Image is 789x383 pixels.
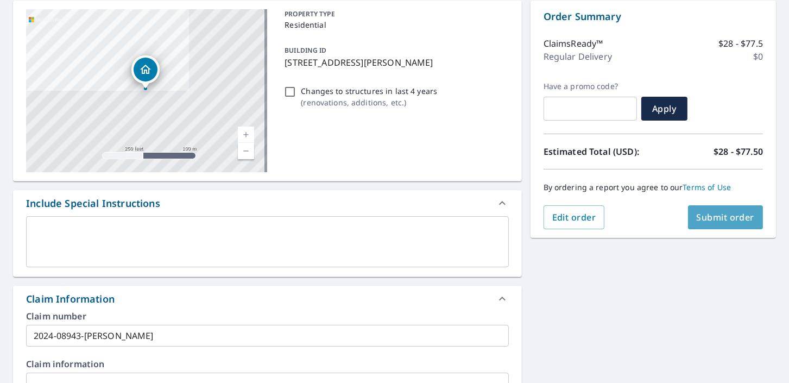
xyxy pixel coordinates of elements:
label: Claim number [26,312,509,321]
p: $28 - $77.5 [718,37,763,50]
p: BUILDING ID [285,46,326,55]
p: [STREET_ADDRESS][PERSON_NAME] [285,56,504,69]
div: Include Special Instructions [26,196,160,211]
div: Claim Information [26,292,115,306]
button: Submit order [688,205,763,229]
div: Claim Information [13,286,522,312]
p: $0 [753,50,763,63]
a: Current Level 17, Zoom Out [238,143,254,159]
div: Dropped pin, building 1, Residential property, 8711 Oak Kolbe Ln Houston, TX 77080 [131,55,160,89]
a: Current Level 17, Zoom In [238,127,254,143]
span: Apply [650,103,679,115]
p: Order Summary [544,9,763,24]
button: Apply [641,97,687,121]
p: By ordering a report you agree to our [544,183,763,192]
span: Edit order [552,211,596,223]
label: Claim information [26,360,509,368]
p: Regular Delivery [544,50,612,63]
p: PROPERTY TYPE [285,9,504,19]
span: Submit order [697,211,755,223]
p: Residential [285,19,504,30]
div: Include Special Instructions [13,190,522,216]
label: Have a promo code? [544,81,637,91]
p: ClaimsReady™ [544,37,603,50]
p: Estimated Total (USD): [544,145,653,158]
p: Changes to structures in last 4 years [301,85,437,97]
a: Terms of Use [683,182,731,192]
p: ( renovations, additions, etc. ) [301,97,437,108]
button: Edit order [544,205,605,229]
p: $28 - $77.50 [714,145,763,158]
